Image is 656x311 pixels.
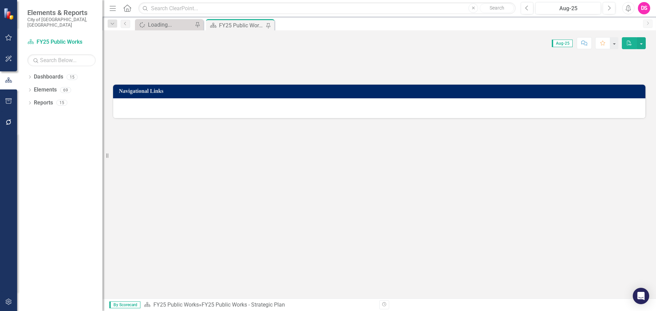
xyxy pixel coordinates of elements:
span: Search [490,5,504,11]
span: Elements & Reports [27,9,96,17]
button: Search [480,3,514,13]
small: City of [GEOGRAPHIC_DATA], [GEOGRAPHIC_DATA] [27,17,96,28]
div: 15 [56,100,67,106]
input: Search ClearPoint... [138,2,516,14]
a: Loading... [137,20,193,29]
span: Aug-25 [552,40,573,47]
h3: Navigational Links [119,88,642,94]
img: ClearPoint Strategy [3,8,16,20]
div: Open Intercom Messenger [633,288,649,304]
a: Dashboards [34,73,63,81]
div: Aug-25 [538,4,599,13]
a: Reports [34,99,53,107]
span: By Scorecard [109,301,140,308]
div: FY25 Public Works - Strategic Plan [202,301,285,308]
div: 15 [67,74,78,80]
a: Elements [34,86,57,94]
a: FY25 Public Works [153,301,199,308]
input: Search Below... [27,54,96,66]
button: Aug-25 [535,2,601,14]
div: 69 [60,87,71,93]
div: FY25 Public Works - Strategic Plan [219,21,264,30]
div: Loading... [148,20,193,29]
div: » [144,301,374,309]
a: FY25 Public Works [27,38,96,46]
button: DS [638,2,650,14]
